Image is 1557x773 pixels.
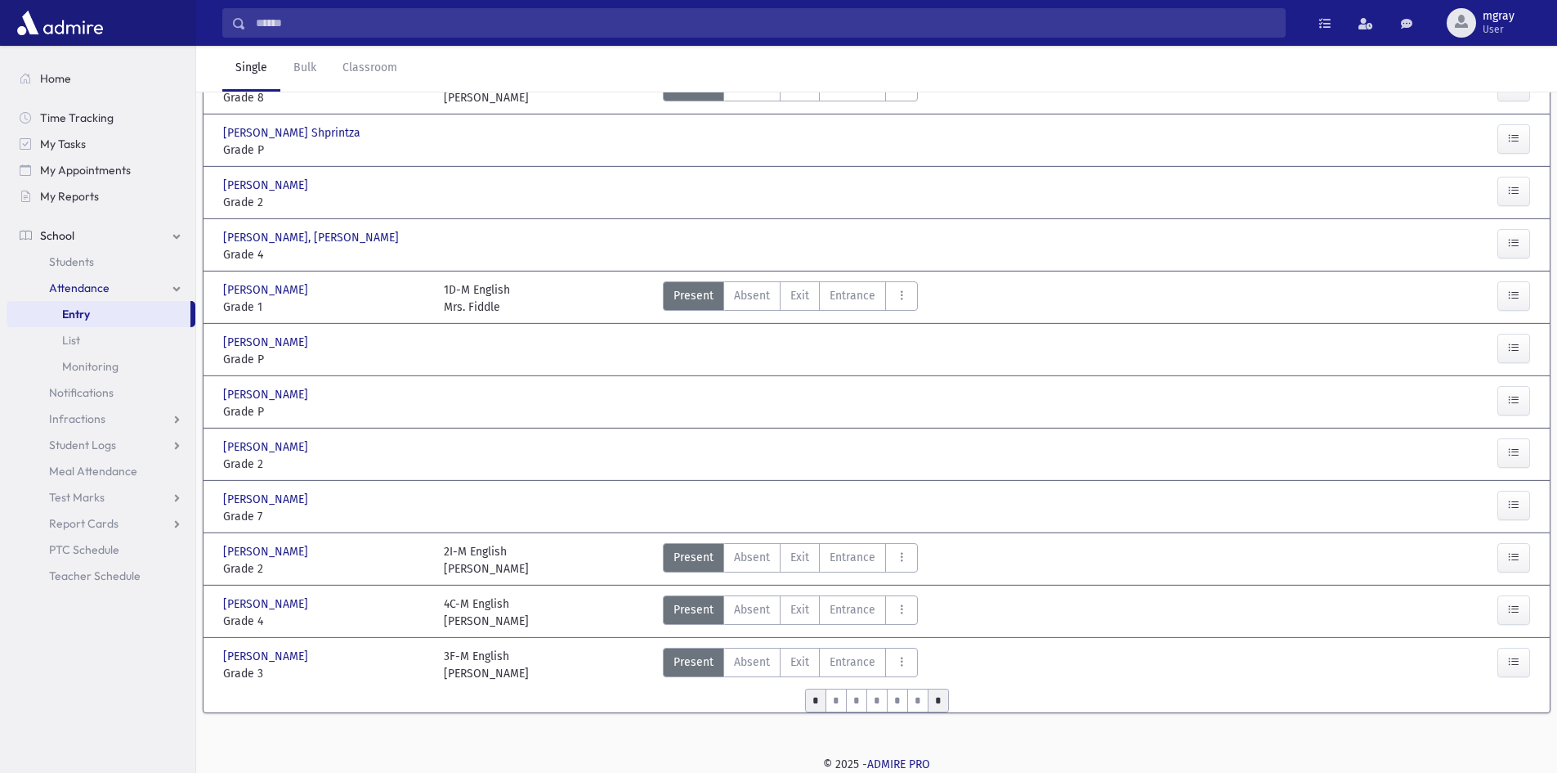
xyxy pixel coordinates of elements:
[49,464,137,479] span: Meal Attendance
[663,595,918,630] div: AttTypes
[40,228,74,243] span: School
[223,246,427,263] span: Grade 4
[40,137,86,151] span: My Tasks
[7,406,195,432] a: Infractions
[223,142,427,159] span: Grade P
[830,549,875,566] span: Entrance
[734,601,770,618] span: Absent
[223,403,427,420] span: Grade P
[7,131,195,157] a: My Tasks
[223,229,402,246] span: [PERSON_NAME], [PERSON_NAME]
[673,601,714,618] span: Present
[7,458,195,484] a: Meal Attendance
[7,222,195,249] a: School
[223,613,427,630] span: Grade 4
[40,163,131,178] span: My Appointments
[223,595,311,613] span: [PERSON_NAME]
[663,648,918,682] div: AttTypes
[223,334,311,351] span: [PERSON_NAME]
[7,510,195,537] a: Report Cards
[7,484,195,510] a: Test Marks
[49,411,105,426] span: Infractions
[790,549,809,566] span: Exit
[790,654,809,671] span: Exit
[49,281,110,295] span: Attendance
[673,287,714,304] span: Present
[40,71,71,86] span: Home
[223,543,311,560] span: [PERSON_NAME]
[1483,23,1514,36] span: User
[49,490,105,505] span: Test Marks
[734,287,770,304] span: Absent
[223,456,427,473] span: Grade 2
[246,8,1285,38] input: Search
[830,654,875,671] span: Entrance
[444,648,529,682] div: 3F-M English [PERSON_NAME]
[444,595,529,630] div: 4C-M English [PERSON_NAME]
[223,648,311,665] span: [PERSON_NAME]
[7,105,195,131] a: Time Tracking
[734,654,770,671] span: Absent
[223,351,427,368] span: Grade P
[223,386,311,403] span: [PERSON_NAME]
[329,46,410,92] a: Classroom
[663,543,918,578] div: AttTypes
[7,301,190,327] a: Entry
[49,385,114,400] span: Notifications
[223,281,311,299] span: [PERSON_NAME]
[7,432,195,458] a: Student Logs
[62,359,119,374] span: Monitoring
[280,46,329,92] a: Bulk
[223,665,427,682] span: Grade 3
[7,380,195,406] a: Notifications
[7,327,195,353] a: List
[830,601,875,618] span: Entrance
[673,654,714,671] span: Present
[663,281,918,316] div: AttTypes
[7,65,195,92] a: Home
[62,333,80,348] span: List
[223,89,427,106] span: Grade 8
[7,353,195,380] a: Monitoring
[49,254,94,269] span: Students
[790,287,809,304] span: Exit
[1483,10,1514,23] span: mgray
[223,194,427,211] span: Grade 2
[223,124,364,142] span: [PERSON_NAME] Shprintza
[49,516,119,531] span: Report Cards
[222,756,1531,773] div: © 2025 -
[7,183,195,209] a: My Reports
[734,549,770,566] span: Absent
[222,46,280,92] a: Single
[444,543,529,578] div: 2I-M English [PERSON_NAME]
[223,508,427,525] span: Grade 7
[223,491,311,508] span: [PERSON_NAME]
[444,281,510,316] div: 1D-M English Mrs. Fiddle
[223,438,311,456] span: [PERSON_NAME]
[223,177,311,194] span: [PERSON_NAME]
[830,287,875,304] span: Entrance
[13,7,107,39] img: AdmirePro
[62,307,90,321] span: Entry
[40,110,114,125] span: Time Tracking
[49,542,119,557] span: PTC Schedule
[49,438,116,452] span: Student Logs
[223,560,427,578] span: Grade 2
[7,157,195,183] a: My Appointments
[40,189,99,204] span: My Reports
[223,299,427,316] span: Grade 1
[7,275,195,301] a: Attendance
[790,601,809,618] span: Exit
[7,563,195,589] a: Teacher Schedule
[7,537,195,563] a: PTC Schedule
[7,249,195,275] a: Students
[49,569,141,583] span: Teacher Schedule
[673,549,714,566] span: Present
